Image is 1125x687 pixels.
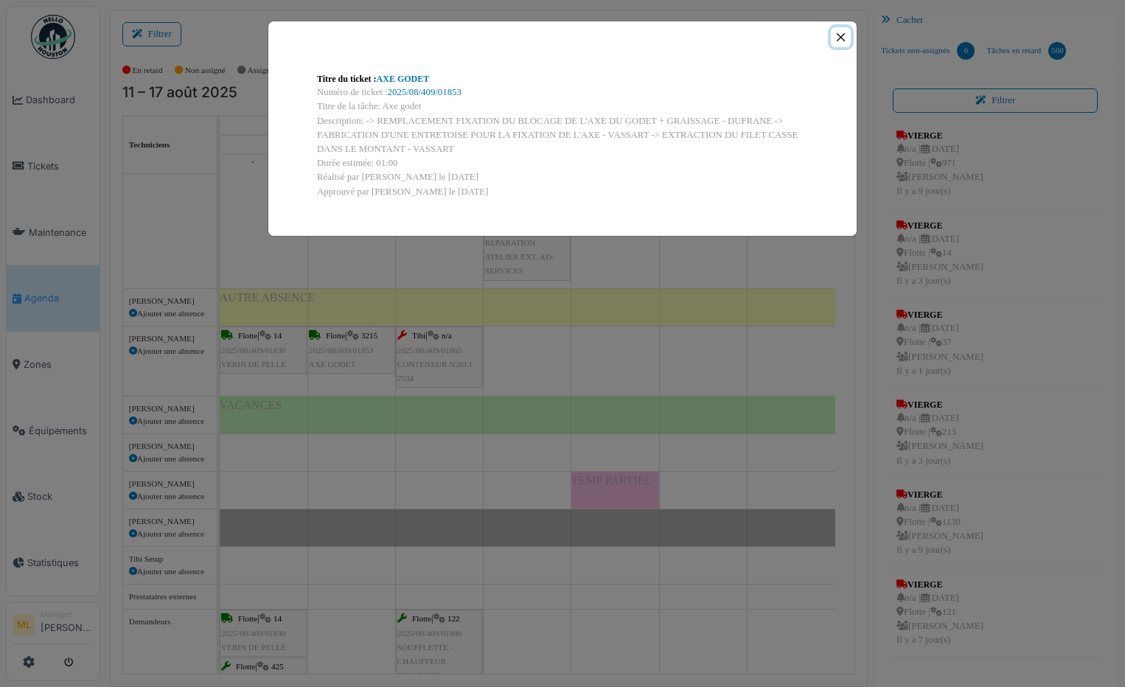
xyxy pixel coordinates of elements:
[317,72,808,86] div: Titre du ticket :
[317,86,808,100] div: Numéro de ticket :
[317,100,808,114] div: Titre de la tâche: Axe godet
[388,87,462,97] a: 2025/08/409/01853
[377,74,430,84] a: AXE GODET
[317,170,808,184] div: Réalisé par [PERSON_NAME] le [DATE]
[317,114,808,157] div: Description: -> REMPLACEMENT FIXATION DU BLOCAGE DE L'AXE DU GODET + GRAISSAGE - DUFRANE -> FABRI...
[831,27,851,47] button: Close
[317,156,808,170] div: Durée estimée: 01:00
[317,185,808,199] div: Approuvé par [PERSON_NAME] le [DATE]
